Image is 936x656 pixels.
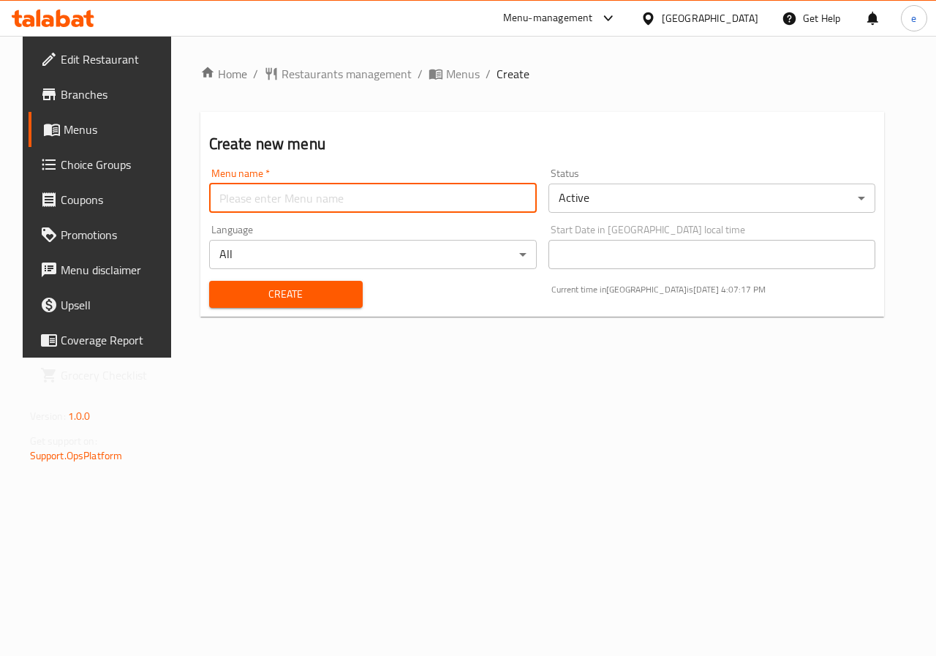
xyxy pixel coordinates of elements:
button: Create [209,281,363,308]
span: e [911,10,916,26]
span: Restaurants management [282,65,412,83]
a: Restaurants management [264,65,412,83]
span: Grocery Checklist [61,366,167,384]
span: Menus [446,65,480,83]
span: Create [497,65,529,83]
a: Menus [429,65,480,83]
a: Promotions [29,217,179,252]
a: Coverage Report [29,323,179,358]
span: Coupons [61,191,167,208]
a: Branches [29,77,179,112]
span: Branches [61,86,167,103]
span: Version: [30,407,66,426]
a: Menus [29,112,179,147]
div: All [209,240,537,269]
span: Coverage Report [61,331,167,349]
span: Promotions [61,226,167,244]
span: 1.0.0 [68,407,91,426]
div: Active [548,184,876,213]
a: Coupons [29,182,179,217]
span: Get support on: [30,431,97,450]
span: Edit Restaurant [61,50,167,68]
nav: breadcrumb [200,65,885,83]
p: Current time in [GEOGRAPHIC_DATA] is [DATE] 4:07:17 PM [551,283,876,296]
a: Home [200,65,247,83]
a: Upsell [29,287,179,323]
li: / [486,65,491,83]
span: Upsell [61,296,167,314]
span: Menu disclaimer [61,261,167,279]
div: Menu-management [503,10,593,27]
a: Edit Restaurant [29,42,179,77]
li: / [418,65,423,83]
span: Menus [64,121,167,138]
a: Menu disclaimer [29,252,179,287]
a: Grocery Checklist [29,358,179,393]
input: Please enter Menu name [209,184,537,213]
li: / [253,65,258,83]
a: Choice Groups [29,147,179,182]
h2: Create new menu [209,133,876,155]
span: Create [221,285,351,304]
span: Choice Groups [61,156,167,173]
a: Support.OpsPlatform [30,446,123,465]
div: [GEOGRAPHIC_DATA] [662,10,758,26]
